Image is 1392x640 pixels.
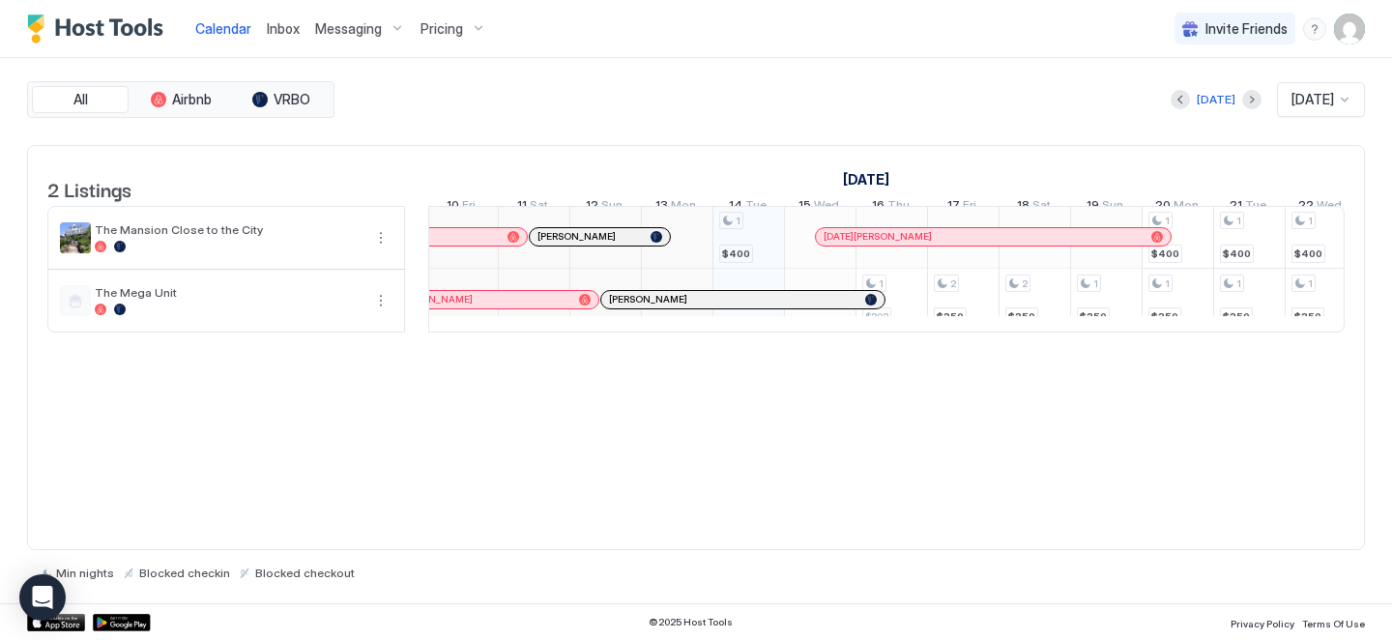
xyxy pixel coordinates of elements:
[267,18,300,39] a: Inbox
[729,197,742,218] span: 14
[1165,277,1170,290] span: 1
[447,197,459,218] span: 10
[369,289,392,312] button: More options
[736,215,740,227] span: 1
[274,91,310,108] span: VRBO
[27,81,334,118] div: tab-group
[1022,277,1028,290] span: 2
[132,86,229,113] button: Airbnb
[1032,197,1051,218] span: Sat
[530,197,548,218] span: Sat
[1294,247,1322,260] span: $400
[47,174,131,203] span: 2 Listings
[56,566,114,580] span: Min nights
[1194,88,1238,111] button: [DATE]
[1174,197,1199,218] span: Mon
[1151,247,1179,260] span: $400
[947,197,960,218] span: 17
[1150,193,1203,221] a: October 20, 2025
[1223,247,1251,260] span: $400
[27,15,172,44] a: Host Tools Logo
[824,230,932,243] span: [DATE][PERSON_NAME]
[867,193,914,221] a: October 16, 2025
[814,197,839,218] span: Wed
[1017,197,1029,218] span: 18
[1302,618,1365,629] span: Terms Of Use
[462,197,476,218] span: Fri
[1171,90,1190,109] button: Previous month
[950,277,956,290] span: 2
[512,193,553,221] a: October 11, 2025
[1236,277,1241,290] span: 1
[1008,310,1035,323] span: $350
[1230,197,1242,218] span: 21
[609,293,687,305] span: [PERSON_NAME]
[937,310,964,323] span: $350
[1291,91,1334,108] span: [DATE]
[60,222,91,253] div: listing image
[1197,91,1235,108] div: [DATE]
[172,91,212,108] span: Airbnb
[1223,310,1250,323] span: $350
[872,197,884,218] span: 16
[1082,193,1128,221] a: October 19, 2025
[19,574,66,621] div: Open Intercom Messenger
[27,614,85,631] a: App Store
[581,193,627,221] a: October 12, 2025
[195,18,251,39] a: Calendar
[1205,20,1288,38] span: Invite Friends
[745,197,767,218] span: Tue
[1231,618,1294,629] span: Privacy Policy
[139,566,230,580] span: Blocked checkin
[1317,197,1342,218] span: Wed
[887,197,910,218] span: Thu
[233,86,330,113] button: VRBO
[865,310,888,323] span: $302
[369,226,392,249] div: menu
[1093,277,1098,290] span: 1
[1012,193,1056,221] a: October 18, 2025
[32,86,129,113] button: All
[537,230,616,243] span: [PERSON_NAME]
[1225,193,1271,221] a: October 21, 2025
[649,616,733,628] span: © 2025 Host Tools
[255,566,355,580] span: Blocked checkout
[1334,14,1365,44] div: User profile
[442,193,480,221] a: October 10, 2025
[1308,277,1313,290] span: 1
[1151,310,1178,323] span: $350
[794,193,844,221] a: October 15, 2025
[879,277,884,290] span: 1
[963,197,976,218] span: Fri
[93,614,151,631] a: Google Play Store
[1080,310,1107,323] span: $350
[722,247,750,260] span: $400
[942,193,981,221] a: October 17, 2025
[95,222,362,237] span: The Mansion Close to the City
[1308,215,1313,227] span: 1
[73,91,88,108] span: All
[1155,197,1171,218] span: 20
[651,193,701,221] a: October 13, 2025
[1231,612,1294,632] a: Privacy Policy
[655,197,668,218] span: 13
[517,197,527,218] span: 11
[1236,215,1241,227] span: 1
[1165,215,1170,227] span: 1
[838,165,894,193] a: October 1, 2025
[798,197,811,218] span: 15
[369,289,392,312] div: menu
[195,20,251,37] span: Calendar
[315,20,382,38] span: Messaging
[1294,310,1321,323] span: $350
[1293,193,1347,221] a: October 22, 2025
[420,20,463,38] span: Pricing
[95,285,362,300] span: The Mega Unit
[586,197,598,218] span: 12
[1303,17,1326,41] div: menu
[1102,197,1123,218] span: Sun
[601,197,623,218] span: Sun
